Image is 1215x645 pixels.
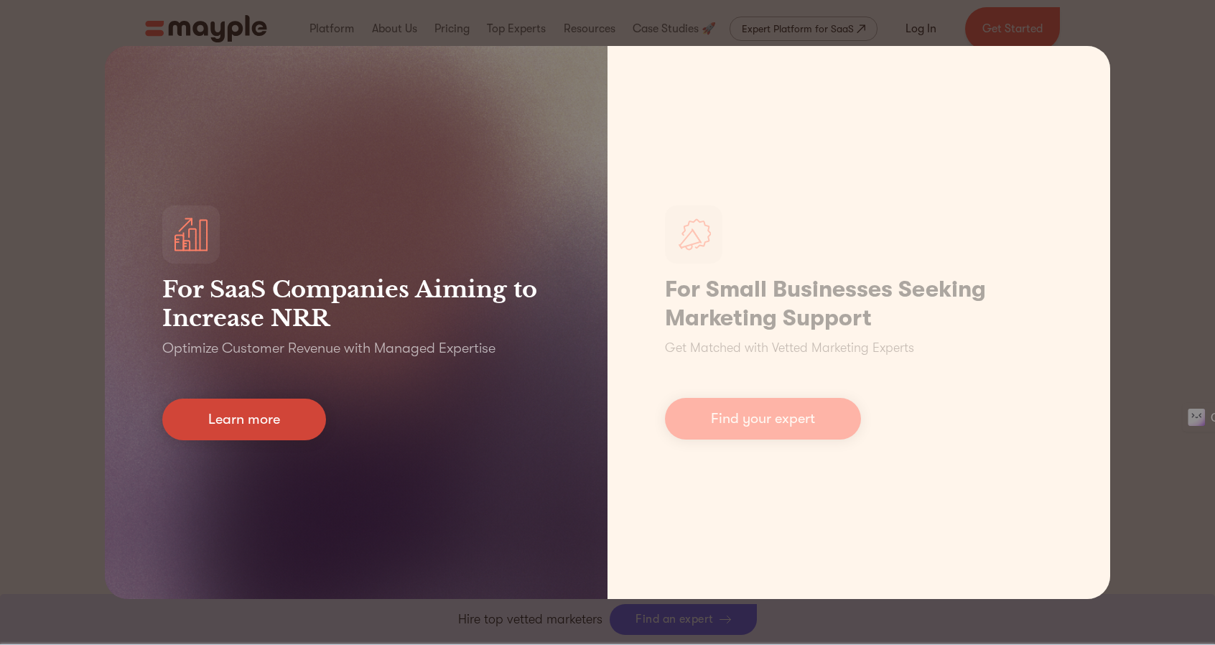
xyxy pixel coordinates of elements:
[665,275,1053,333] h1: For Small Businesses Seeking Marketing Support
[162,275,550,333] h3: For SaaS Companies Aiming to Increase NRR
[665,398,861,440] a: Find your expert
[162,338,495,358] p: Optimize Customer Revenue with Managed Expertise
[665,338,914,358] p: Get Matched with Vetted Marketing Experts
[162,399,326,440] a: Learn more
